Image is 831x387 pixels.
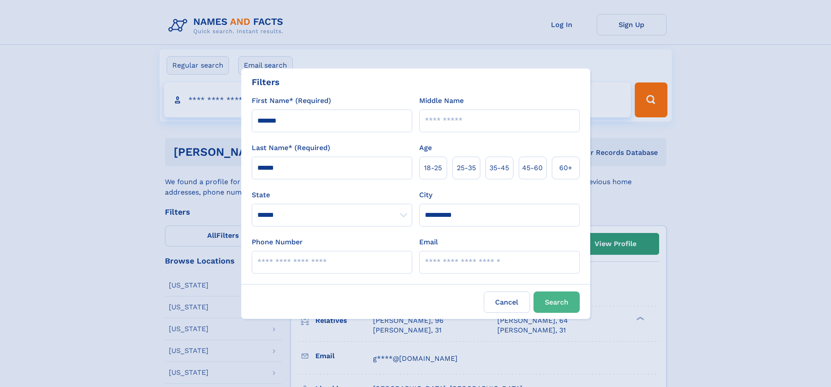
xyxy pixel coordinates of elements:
label: Cancel [484,291,530,313]
span: 18‑25 [424,163,442,173]
span: 35‑45 [489,163,509,173]
span: 60+ [559,163,572,173]
label: Last Name* (Required) [252,143,330,153]
label: Age [419,143,432,153]
div: Filters [252,75,280,89]
label: Middle Name [419,96,464,106]
label: Email [419,237,438,247]
label: State [252,190,412,200]
label: Phone Number [252,237,303,247]
label: First Name* (Required) [252,96,331,106]
label: City [419,190,432,200]
span: 45‑60 [522,163,543,173]
span: 25‑35 [457,163,476,173]
button: Search [533,291,580,313]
